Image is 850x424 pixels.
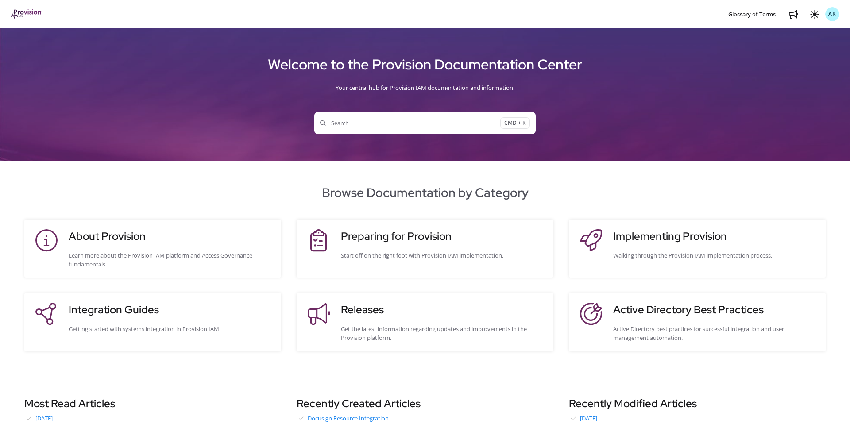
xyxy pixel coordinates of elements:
div: Learn more about the Provision IAM platform and Access Governance fundamentals. [69,251,272,269]
h3: About Provision [69,228,272,244]
a: Preparing for ProvisionStart off on the right foot with Provision IAM implementation. [305,228,545,269]
span: Search [320,119,500,127]
h3: Releases [341,302,545,318]
a: Integration GuidesGetting started with systems integration in Provision IAM. [33,302,272,342]
img: brand logo [11,9,42,19]
a: Active Directory Best PracticesActive Directory best practices for successful integration and use... [578,302,817,342]
button: AR [825,7,839,21]
h3: Most Read Articles [24,396,281,412]
h3: Recently Created Articles [297,396,553,412]
div: Start off on the right foot with Provision IAM implementation. [341,251,545,260]
span: AR [828,10,836,19]
a: About ProvisionLearn more about the Provision IAM platform and Access Governance fundamentals. [33,228,272,269]
h1: Welcome to the Provision Documentation Center [11,53,839,77]
h3: Integration Guides [69,302,272,318]
a: Whats new [786,7,800,21]
h3: Active Directory Best Practices [613,302,817,318]
a: Project logo [11,9,42,19]
a: Implementing ProvisionWalking through the Provision IAM implementation process. [578,228,817,269]
a: ReleasesGet the latest information regarding updates and improvements in the Provision platform. [305,302,545,342]
div: Getting started with systems integration in Provision IAM. [69,324,272,333]
div: Get the latest information regarding updates and improvements in the Provision platform. [341,324,545,342]
h3: Implementing Provision [613,228,817,244]
div: Your central hub for Provision IAM documentation and information. [11,77,839,99]
h3: Recently Modified Articles [569,396,826,412]
span: CMD + K [500,117,530,129]
button: Theme options [807,7,822,21]
span: Glossary of Terms [728,10,776,18]
div: Active Directory best practices for successful integration and user management automation. [613,324,817,342]
h3: Preparing for Provision [341,228,545,244]
h2: Browse Documentation by Category [11,183,839,202]
div: Walking through the Provision IAM implementation process. [613,251,817,260]
button: SearchCMD + K [314,112,536,134]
